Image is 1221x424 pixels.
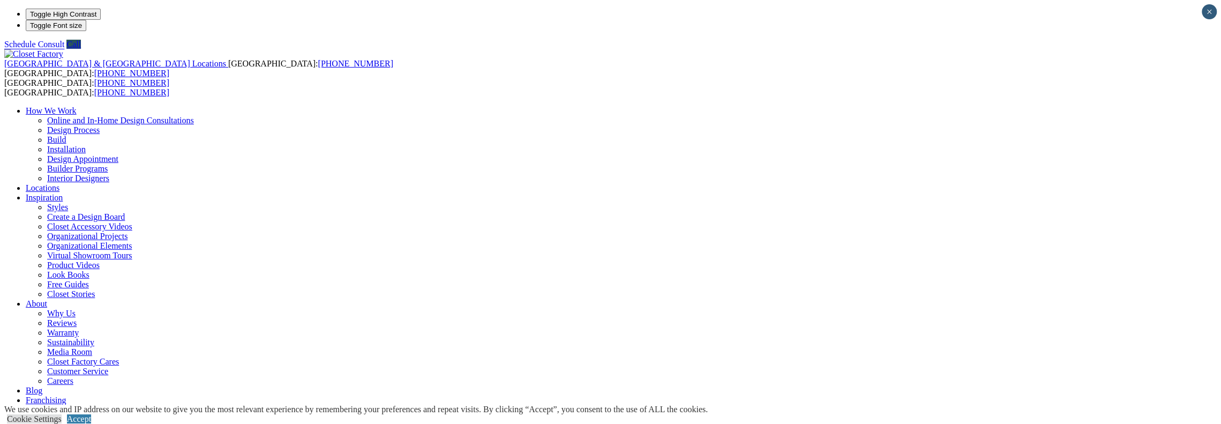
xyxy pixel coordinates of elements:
[47,357,119,366] a: Closet Factory Cares
[4,59,393,78] span: [GEOGRAPHIC_DATA]: [GEOGRAPHIC_DATA]:
[26,396,66,405] a: Franchising
[30,10,96,18] span: Toggle High Contrast
[66,40,81,49] a: Call
[47,280,89,289] a: Free Guides
[47,154,118,163] a: Design Appointment
[47,347,92,356] a: Media Room
[47,212,125,221] a: Create a Design Board
[30,21,82,29] span: Toggle Font size
[94,78,169,87] a: [PHONE_NUMBER]
[94,88,169,97] a: [PHONE_NUMBER]
[47,203,68,212] a: Styles
[67,414,91,423] a: Accept
[4,78,169,97] span: [GEOGRAPHIC_DATA]: [GEOGRAPHIC_DATA]:
[26,106,77,115] a: How We Work
[47,241,132,250] a: Organizational Elements
[47,318,77,328] a: Reviews
[318,59,393,68] a: [PHONE_NUMBER]
[47,125,100,135] a: Design Process
[47,174,109,183] a: Interior Designers
[94,69,169,78] a: [PHONE_NUMBER]
[4,405,708,414] div: We use cookies and IP address on our website to give you the most relevant experience by remember...
[47,270,89,279] a: Look Books
[47,145,86,154] a: Installation
[7,414,62,423] a: Cookie Settings
[47,309,76,318] a: Why Us
[4,59,228,68] a: [GEOGRAPHIC_DATA] & [GEOGRAPHIC_DATA] Locations
[47,222,132,231] a: Closet Accessory Videos
[4,49,63,59] img: Closet Factory
[47,289,95,299] a: Closet Stories
[47,164,108,173] a: Builder Programs
[47,251,132,260] a: Virtual Showroom Tours
[1202,4,1217,19] button: Close
[4,40,64,49] a: Schedule Consult
[47,367,108,376] a: Customer Service
[26,20,86,31] button: Toggle Font size
[47,328,79,337] a: Warranty
[47,135,66,144] a: Build
[47,261,100,270] a: Product Videos
[47,338,94,347] a: Sustainability
[4,59,226,68] span: [GEOGRAPHIC_DATA] & [GEOGRAPHIC_DATA] Locations
[26,299,47,308] a: About
[47,376,73,385] a: Careers
[26,193,63,202] a: Inspiration
[26,183,59,192] a: Locations
[26,9,101,20] button: Toggle High Contrast
[26,386,42,395] a: Blog
[47,116,194,125] a: Online and In-Home Design Consultations
[47,232,128,241] a: Organizational Projects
